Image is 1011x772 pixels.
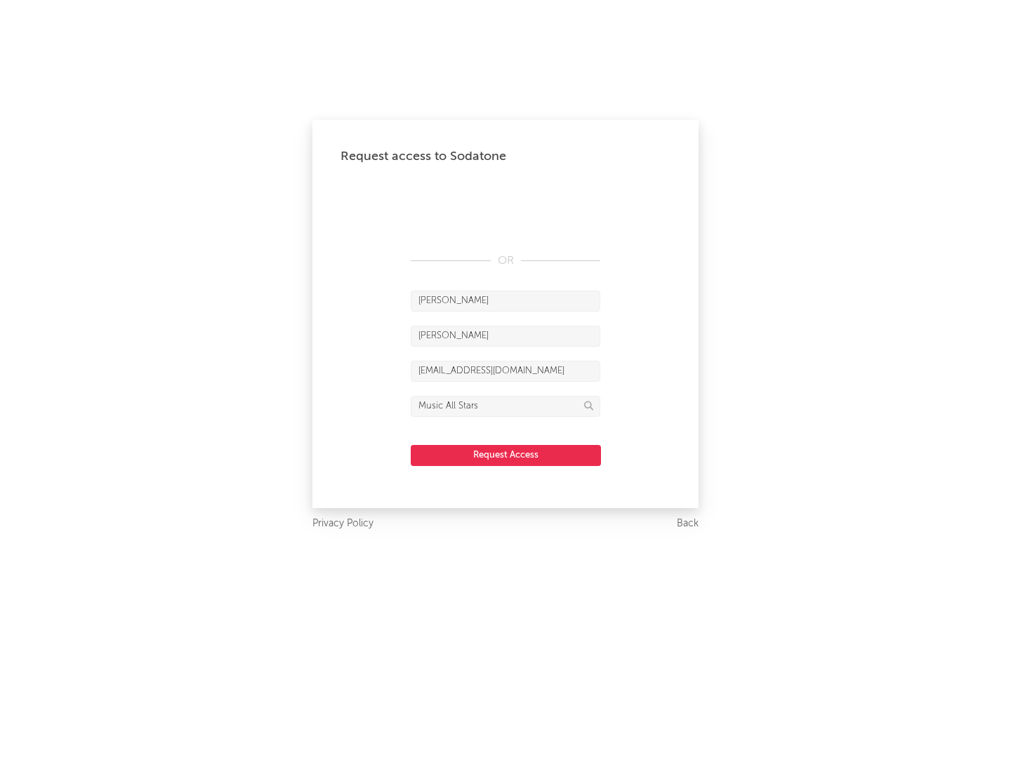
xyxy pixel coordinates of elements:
a: Privacy Policy [312,515,374,533]
a: Back [677,515,699,533]
button: Request Access [411,445,601,466]
div: OR [411,253,600,269]
input: First Name [411,291,600,312]
input: Email [411,361,600,382]
div: Request access to Sodatone [341,148,670,165]
input: Division [411,396,600,417]
input: Last Name [411,326,600,347]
